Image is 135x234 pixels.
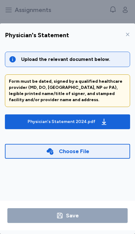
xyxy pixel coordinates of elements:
[9,78,126,103] div: Form must be dated, signed by a qualified healthcare provider (MD, DO, [GEOGRAPHIC_DATA], NP or P...
[5,31,69,39] div: Physician's Statement
[28,119,95,125] div: Physician's Statement 2024.pdf
[66,211,79,220] div: Save
[21,56,126,63] div: Upload the relevant document below.
[7,208,128,223] button: Save
[59,147,89,156] div: Choose File
[5,114,130,129] button: Physician's Statement 2024.pdf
